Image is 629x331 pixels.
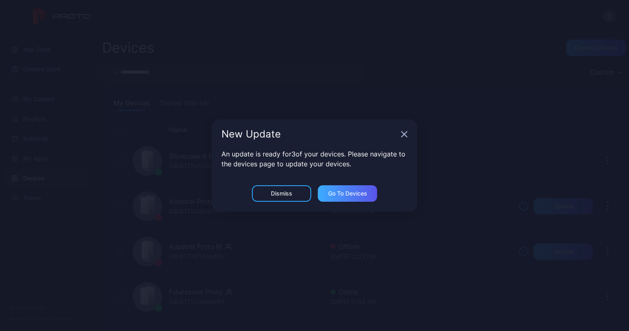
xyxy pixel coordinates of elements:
[318,185,377,202] button: Go to devices
[252,185,311,202] button: Dismiss
[221,149,408,169] p: An update is ready for 3 of your devices. Please navigate to the devices page to update your devi...
[328,190,367,197] div: Go to devices
[271,190,292,197] div: Dismiss
[221,129,398,139] div: New Update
